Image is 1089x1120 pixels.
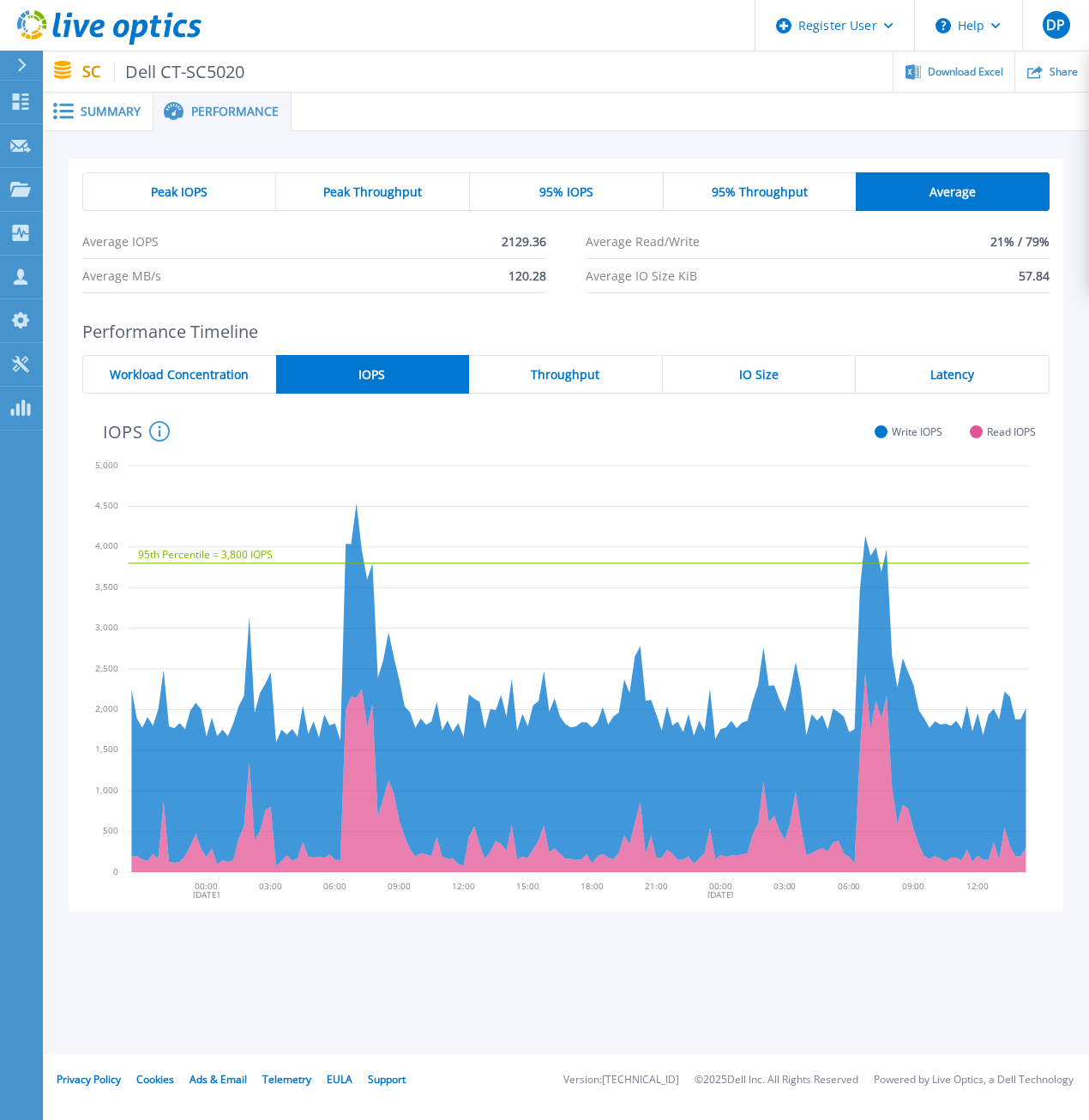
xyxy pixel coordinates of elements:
text: 03:00 [262,880,285,892]
h4: IOPS [103,421,170,442]
text: 2,500 [95,662,118,674]
span: Download Excel [928,67,1003,77]
span: 2129.36 [502,225,546,258]
text: 95th Percentile = 3,800 IOPS [139,547,274,562]
text: 00:00 [719,880,743,892]
span: IO Size [739,368,779,382]
span: Performance [191,105,279,117]
span: Average MB/s [82,259,161,292]
span: Workload Concentration [110,368,249,382]
li: © 2025 Dell Inc. All Rights Reserved [695,1075,858,1086]
text: 00:00 [196,880,220,892]
span: 21% / 79% [990,225,1050,258]
span: 95% Throughput [712,185,808,199]
text: 0 [113,865,118,877]
text: [DATE] [718,888,744,900]
span: Throughput [531,368,599,382]
span: Average [930,185,976,199]
span: Peak IOPS [151,185,208,199]
text: 2,000 [95,702,118,714]
text: 09:00 [393,880,416,892]
span: Average Read/Write [586,225,700,258]
li: Version: [TECHNICAL_ID] [563,1075,679,1086]
a: Privacy Policy [57,1072,121,1087]
span: Latency [930,368,974,382]
span: DP [1046,18,1065,32]
a: Cookies [136,1072,174,1087]
text: 5,000 [95,459,118,471]
li: Powered by Live Optics, a Dell Technology [874,1075,1074,1086]
text: 4,500 [95,499,118,511]
text: 15:00 [523,880,546,892]
span: Peak Throughput [323,185,422,199]
span: 57.84 [1019,259,1050,292]
text: 06:00 [327,880,350,892]
span: 120.28 [508,259,546,292]
span: Share [1050,67,1078,77]
text: 12:00 [981,880,1004,892]
text: 4,000 [95,540,118,552]
span: Dell CT-SC5020 [114,62,245,81]
span: IOPS [358,368,385,382]
text: 3,500 [95,581,118,593]
text: 500 [103,824,118,836]
text: 09:00 [915,880,938,892]
text: 03:00 [785,880,808,892]
text: 06:00 [850,880,873,892]
p: SC [82,62,245,81]
a: Ads & Email [190,1072,247,1087]
a: Support [368,1072,406,1087]
span: Write IOPS [892,425,942,438]
span: 95% IOPS [539,185,593,199]
h2: Performance Timeline [82,322,1050,341]
span: Average IOPS [82,225,159,258]
text: 18:00 [588,880,611,892]
text: 3,000 [95,621,118,633]
a: EULA [327,1072,352,1087]
text: 12:00 [458,880,481,892]
text: [DATE] [195,888,221,900]
span: Summary [81,105,141,117]
text: 1,500 [95,744,118,756]
text: 1,000 [95,784,118,796]
span: Read IOPS [987,425,1036,438]
a: Telemetry [262,1072,311,1087]
span: Average IO Size KiB [586,259,697,292]
text: 21:00 [654,880,677,892]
